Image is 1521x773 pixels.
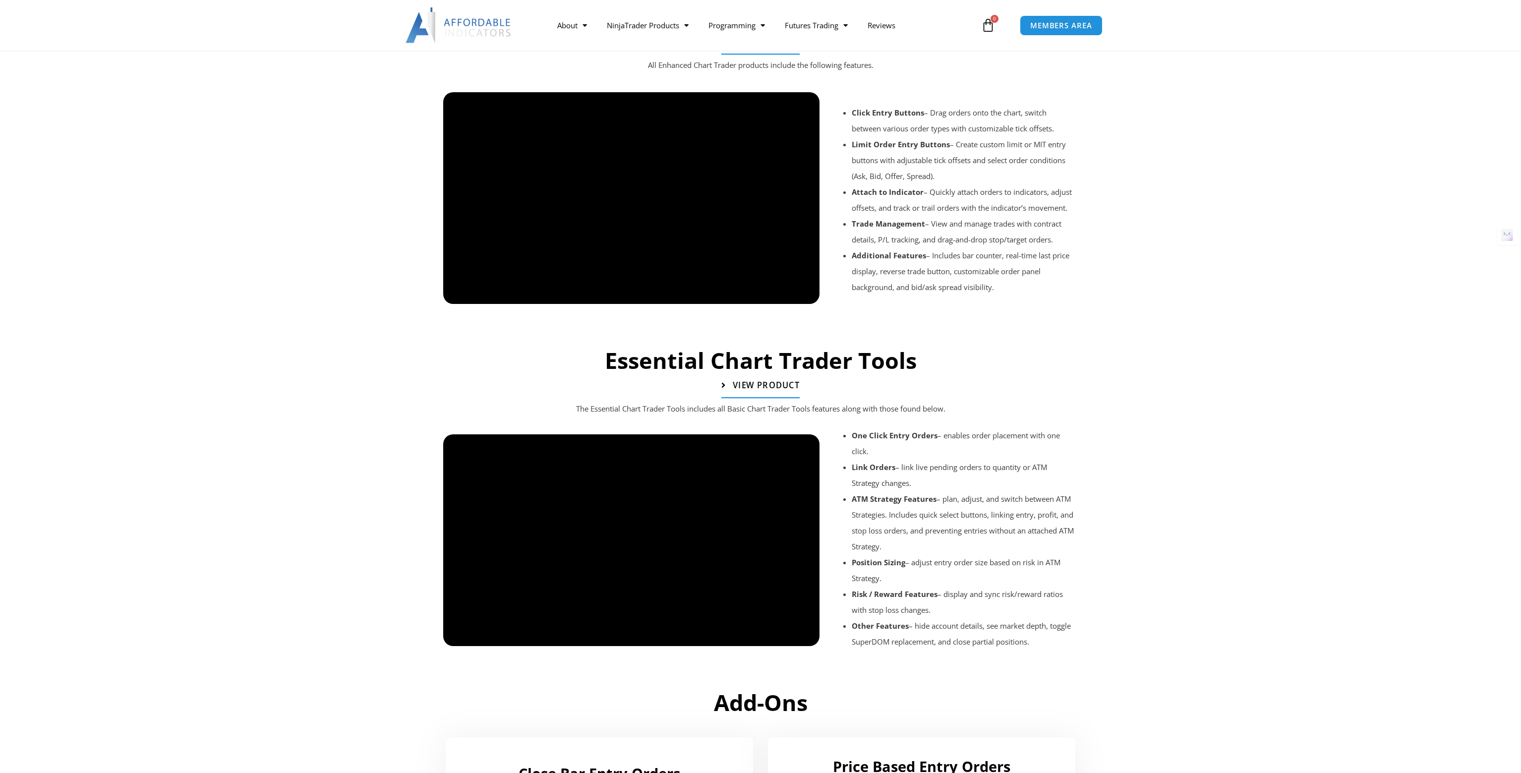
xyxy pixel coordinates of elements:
li: – adjust entry order size based on risk in ATM Strategy. [852,554,1077,586]
li: – hide account details, see market depth, toggle SuperDOM replacement, and close partial positions. [852,618,1077,650]
a: About [547,14,597,37]
strong: ATM Strategy Features [852,494,936,504]
li: – Includes bar counter, real-time last price display, reverse trade button, customizable order pa... [852,247,1077,295]
iframe: NinjaTrader Chart Trader | Major Improvements [443,92,819,304]
nav: Menu [547,14,979,37]
li: – Quickly attach orders to indicators, adjust offsets, and track or trail orders with the indicat... [852,184,1077,216]
strong: Link Orders [852,462,895,472]
strong: Trade Management [852,219,925,229]
p: All Enhanced Chart Trader products include the following features. [463,59,1058,72]
strong: Position Sizing [852,557,905,567]
li: – enables order placement with one click. [852,427,1077,459]
p: The Essential Chart Trader Tools includes all Basic Chart Trader Tools features along with those ... [463,402,1058,416]
li: – View and manage trades with contract details, P/L tracking, and drag-and-drop stop/target orders. [852,216,1077,247]
a: View Product [721,374,800,399]
strong: Click Entry Buttons [852,108,924,118]
iframe: NinjaTrader ATM Strategy - With Position Sizing & Risk Reward [443,434,819,646]
span: 0 [991,15,998,23]
a: Reviews [858,14,905,37]
span: MEMBERS AREA [1030,22,1092,29]
a: NinjaTrader Products [597,14,699,37]
a: MEMBERS AREA [1020,15,1103,36]
a: Programming [699,14,775,37]
strong: Attach to Indicator [852,187,924,197]
li: – plan, adjust, and switch between ATM Strategies. Includes quick select buttons, linking entry, ... [852,491,1077,554]
strong: Other Features [852,621,909,631]
li: – link live pending orders to quantity or ATM Strategy changes. [852,459,1077,491]
a: 0 [966,11,1010,40]
a: Futures Trading [775,14,858,37]
li: – Create custom limit or MIT entry buttons with adjustable tick offsets and select order conditio... [852,136,1077,184]
strong: Risk / Reward Features [852,589,937,599]
img: LogoAI | Affordable Indicators – NinjaTrader [406,7,512,43]
strong: Additional Features [852,250,926,260]
li: – Drag orders onto the chart, switch between various order types with customizable tick offsets. [852,105,1077,136]
strong: One Click Entry Orders [852,430,937,440]
strong: Limit Order Entry Buttons [852,139,950,149]
h2: Add-Ons [443,688,1078,717]
h2: Essential Chart Trader Tools [438,346,1083,375]
span: View Product [733,381,800,390]
li: – display and sync risk/reward ratios with stop loss changes. [852,586,1077,618]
